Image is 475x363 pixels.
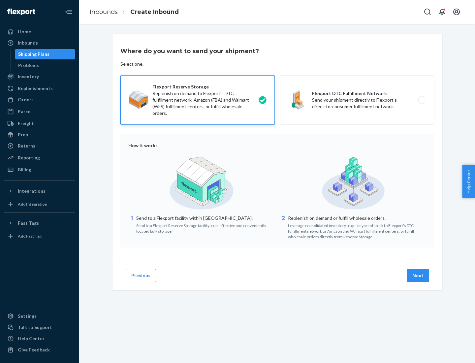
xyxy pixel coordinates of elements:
p: Replenish on demand or fulfill wholesale orders. [288,215,427,221]
div: Replenishments [18,85,53,92]
a: Add Integration [4,199,75,210]
div: Add Integration [18,201,47,207]
a: Inbounds [4,38,75,48]
a: Shipping Plans [15,49,76,59]
div: Settings [18,313,37,319]
div: Reporting [18,154,40,161]
a: Create Inbound [130,8,179,16]
button: Open Search Box [421,5,434,18]
button: Previous [126,269,156,282]
a: Problems [15,60,76,71]
div: Freight [18,120,34,127]
div: Integrations [18,188,46,194]
div: Talk to Support [18,324,52,331]
a: Parcel [4,106,75,117]
div: Leverage consolidated inventory to quickly send stock to Flexport's DTC fulfillment network or Am... [288,221,427,240]
div: 2 [280,214,287,240]
a: Orders [4,94,75,105]
div: Help Center [18,335,45,342]
div: Shipping Plans [18,51,49,57]
div: Parcel [18,108,32,115]
div: Add Fast Tag [18,233,42,239]
a: Reporting [4,152,75,163]
div: Inventory [18,73,39,80]
a: Freight [4,118,75,129]
a: Replenishments [4,83,75,94]
div: Returns [18,143,35,149]
div: Problems [18,62,39,69]
img: Flexport logo [7,9,35,15]
div: Send to a Flexport Reserve Storage facility: cost effective and conveniently located bulk storage. [136,221,275,234]
button: Fast Tags [4,218,75,228]
a: Help Center [4,333,75,344]
a: Prep [4,129,75,140]
div: Fast Tags [18,220,39,226]
ol: breadcrumbs [84,2,184,22]
button: Next [407,269,429,282]
div: Home [18,28,31,35]
a: Add Fast Tag [4,231,75,242]
div: Give Feedback [18,346,50,353]
a: Home [4,26,75,37]
a: Talk to Support [4,322,75,333]
p: Send to a Flexport facility within [GEOGRAPHIC_DATA]. [136,215,275,221]
a: Inbounds [90,8,118,16]
div: Prep [18,131,28,138]
div: How it works [128,142,427,149]
a: Billing [4,164,75,175]
a: Inventory [4,71,75,82]
a: Settings [4,311,75,321]
h3: Where do you want to send your shipment? [120,47,259,55]
button: Give Feedback [4,345,75,355]
div: Billing [18,166,31,173]
button: Open account menu [450,5,463,18]
div: Select one. [120,61,143,67]
div: 1 [128,214,135,234]
button: Open notifications [435,5,449,18]
div: Orders [18,96,34,103]
div: Inbounds [18,40,38,46]
button: Integrations [4,186,75,196]
button: Close Navigation [62,5,75,18]
a: Returns [4,141,75,151]
button: Help Center [462,165,475,198]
